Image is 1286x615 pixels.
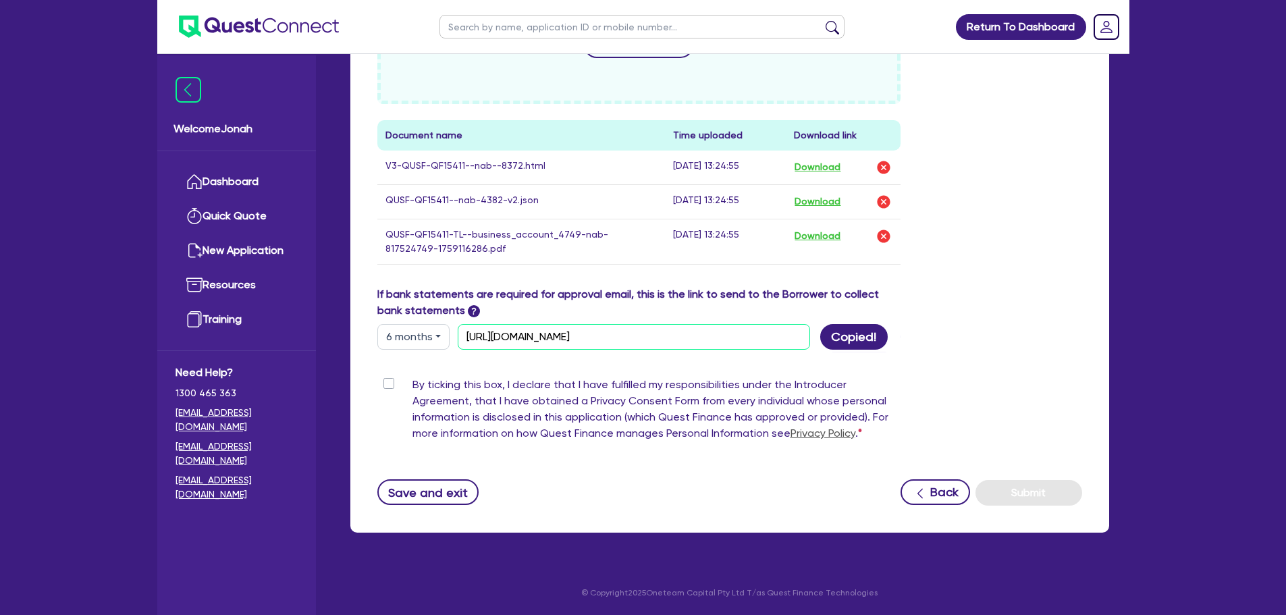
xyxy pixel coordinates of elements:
a: Privacy Policy [791,427,855,439]
th: Document name [377,120,666,151]
img: delete-icon [876,228,892,244]
label: By ticking this box, I declare that I have fulfilled my responsibilities under the Introducer Agr... [412,377,901,447]
a: Resources [176,268,298,302]
span: Welcome Jonah [173,121,300,137]
button: Download [794,159,841,176]
img: quick-quote [186,208,203,224]
a: [EMAIL_ADDRESS][DOMAIN_NAME] [176,473,298,502]
a: New Application [176,234,298,268]
img: quest-connect-logo-blue [179,16,339,38]
button: Dropdown toggle [377,324,450,350]
a: Dashboard [176,165,298,199]
a: [EMAIL_ADDRESS][DOMAIN_NAME] [176,406,298,434]
td: QUSF-QF15411-TL--business_account_4749-nab-817524749-1759116286.pdf [377,219,666,264]
button: Download [794,193,841,211]
a: Training [176,302,298,337]
button: Download [794,228,841,245]
span: 1300 465 363 [176,386,298,400]
th: Time uploaded [665,120,786,151]
td: [DATE] 13:24:55 [665,184,786,219]
img: delete-icon [876,194,892,210]
a: [EMAIL_ADDRESS][DOMAIN_NAME] [176,439,298,468]
img: icon-menu-close [176,77,201,103]
button: Save and exit [377,479,479,505]
p: © Copyright 2025 Oneteam Capital Pty Ltd T/as Quest Finance Technologies [341,587,1119,599]
td: [DATE] 13:24:55 [665,151,786,185]
img: training [186,311,203,327]
img: delete-icon [876,159,892,176]
img: resources [186,277,203,293]
button: Submit [975,480,1082,506]
button: Back [901,479,970,505]
input: Search by name, application ID or mobile number... [439,15,845,38]
img: new-application [186,242,203,259]
button: Copied! [820,324,888,350]
span: Need Help? [176,365,298,381]
a: Return To Dashboard [956,14,1086,40]
label: If bank statements are required for approval email, this is the link to send to the Borrower to c... [377,286,901,319]
td: QUSF-QF15411--nab-4382-v2.json [377,184,666,219]
td: V3-QUSF-QF15411--nab--8372.html [377,151,666,185]
span: ? [468,305,480,317]
a: Dropdown toggle [1089,9,1124,45]
th: Download link [786,120,901,151]
td: [DATE] 13:24:55 [665,219,786,264]
a: Quick Quote [176,199,298,234]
